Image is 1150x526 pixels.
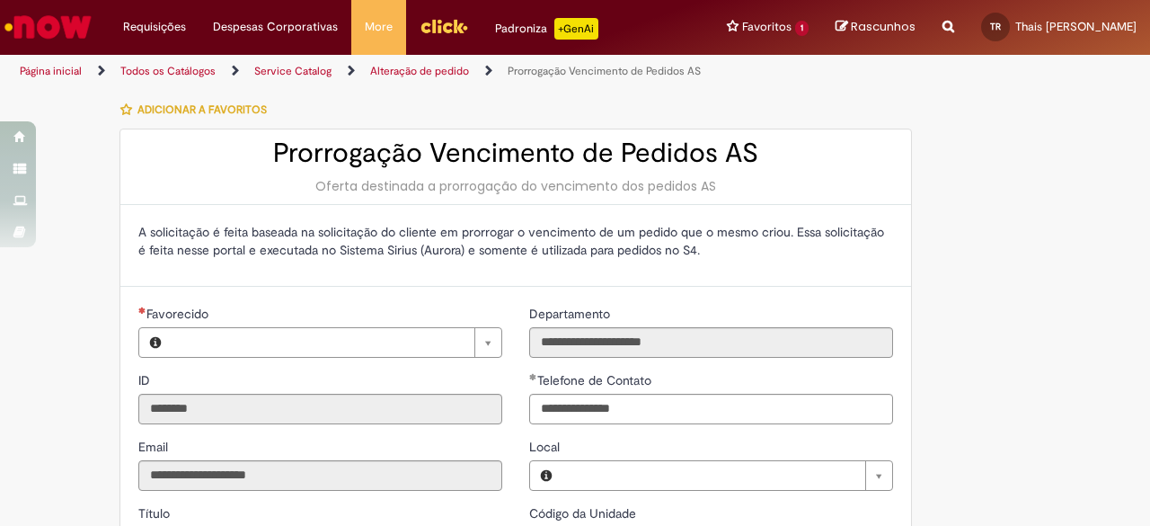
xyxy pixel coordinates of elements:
button: Local, Visualizar este registro [530,461,562,490]
span: Local [529,439,563,455]
div: Oferta destinada a prorrogação do vencimento dos pedidos AS [138,177,893,195]
a: Todos os Catálogos [120,64,216,78]
span: Despesas Corporativas [213,18,338,36]
img: ServiceNow [2,9,94,45]
span: Necessários [138,307,146,314]
span: Thais [PERSON_NAME] [1015,19,1137,34]
input: Email [138,460,502,491]
ul: Trilhas de página [13,55,753,88]
span: More [365,18,393,36]
button: Favorecido, Visualizar este registro [139,328,172,357]
a: Prorrogação Vencimento de Pedidos AS [508,64,701,78]
input: Telefone de Contato [529,394,893,424]
a: Rascunhos [836,19,916,36]
h2: Prorrogação Vencimento de Pedidos AS [138,138,893,168]
span: Somente leitura - Título [138,505,173,522]
span: Necessários - Favorecido [146,306,212,322]
span: Obrigatório Preenchido [529,373,537,380]
label: Somente leitura - Título [138,504,173,522]
a: Alteração de pedido [370,64,469,78]
span: Favoritos [742,18,792,36]
a: Limpar campo Favorecido [172,328,501,357]
span: TR [990,21,1001,32]
span: Somente leitura - Email [138,439,172,455]
span: Rascunhos [851,18,916,35]
label: Somente leitura - Código da Unidade [529,504,640,522]
input: Departamento [529,327,893,358]
div: Padroniza [495,18,598,40]
span: 1 [795,21,809,36]
span: Adicionar a Favoritos [137,103,267,117]
a: Limpar campo Local [562,461,892,490]
span: Somente leitura - Departamento [529,306,614,322]
img: click_logo_yellow_360x200.png [420,13,468,40]
input: ID [138,394,502,424]
p: A solicitação é feita baseada na solicitação do cliente em prorrogar o vencimento de um pedido qu... [138,223,893,259]
a: Página inicial [20,64,82,78]
a: Service Catalog [254,64,332,78]
span: Somente leitura - ID [138,372,154,388]
span: Somente leitura - Código da Unidade [529,505,640,522]
label: Somente leitura - Departamento [529,305,614,323]
label: Somente leitura - ID [138,371,154,389]
span: Telefone de Contato [537,372,655,388]
p: +GenAi [554,18,598,40]
button: Adicionar a Favoritos [119,91,277,129]
label: Somente leitura - Email [138,438,172,456]
span: Requisições [123,18,186,36]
